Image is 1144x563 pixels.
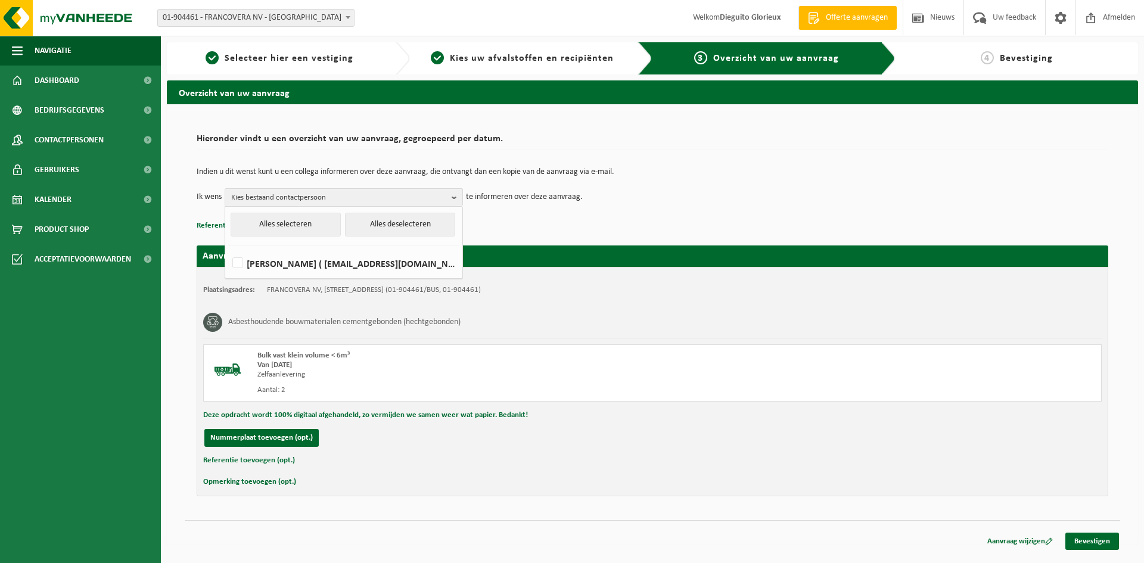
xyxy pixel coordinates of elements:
button: Opmerking toevoegen (opt.) [203,474,296,490]
img: BL-SO-SV.png [210,351,245,387]
div: Aantal: 2 [257,385,700,395]
a: Bevestigen [1065,533,1119,550]
span: Contactpersonen [35,125,104,155]
span: Gebruikers [35,155,79,185]
a: Aanvraag wijzigen [978,533,1062,550]
strong: Aanvraag voor [DATE] [203,251,292,261]
a: 1Selecteer hier een vestiging [173,51,386,66]
div: Zelfaanlevering [257,370,700,380]
button: Deze opdracht wordt 100% digitaal afgehandeld, zo vermijden we samen weer wat papier. Bedankt! [203,408,528,423]
strong: Dieguito Glorieux [720,13,781,22]
strong: Plaatsingsadres: [203,286,255,294]
span: Kies bestaand contactpersoon [231,189,447,207]
span: Overzicht van uw aanvraag [713,54,839,63]
span: Acceptatievoorwaarden [35,244,131,274]
span: Product Shop [35,214,89,244]
button: Referentie toevoegen (opt.) [197,218,288,234]
span: 4 [981,51,994,64]
p: Indien u dit wenst kunt u een collega informeren over deze aanvraag, die ontvangt dan een kopie v... [197,168,1108,176]
td: FRANCOVERA NV, [STREET_ADDRESS] (01-904461/BUS, 01-904461) [267,285,481,295]
span: 2 [431,51,444,64]
span: Kalender [35,185,71,214]
label: [PERSON_NAME] ( [EMAIL_ADDRESS][DOMAIN_NAME] ) [230,254,456,272]
span: Bevestiging [1000,54,1053,63]
span: Selecteer hier een vestiging [225,54,353,63]
h3: Asbesthoudende bouwmaterialen cementgebonden (hechtgebonden) [228,313,461,332]
span: 01-904461 - FRANCOVERA NV - WERVIK [158,10,354,26]
span: 01-904461 - FRANCOVERA NV - WERVIK [157,9,355,27]
span: Navigatie [35,36,71,66]
span: Kies uw afvalstoffen en recipiënten [450,54,614,63]
button: Nummerplaat toevoegen (opt.) [204,429,319,447]
p: Ik wens [197,188,222,206]
span: Offerte aanvragen [823,12,891,24]
button: Kies bestaand contactpersoon [225,188,463,206]
span: Bedrijfsgegevens [35,95,104,125]
p: te informeren over deze aanvraag. [466,188,583,206]
button: Referentie toevoegen (opt.) [203,453,295,468]
strong: Van [DATE] [257,361,292,369]
span: Dashboard [35,66,79,95]
span: Bulk vast klein volume < 6m³ [257,352,350,359]
button: Alles selecteren [231,213,341,237]
h2: Hieronder vindt u een overzicht van uw aanvraag, gegroepeerd per datum. [197,134,1108,150]
span: 3 [694,51,707,64]
span: 1 [206,51,219,64]
h2: Overzicht van uw aanvraag [167,80,1138,104]
button: Alles deselecteren [345,213,455,237]
a: Offerte aanvragen [798,6,897,30]
a: 2Kies uw afvalstoffen en recipiënten [416,51,629,66]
